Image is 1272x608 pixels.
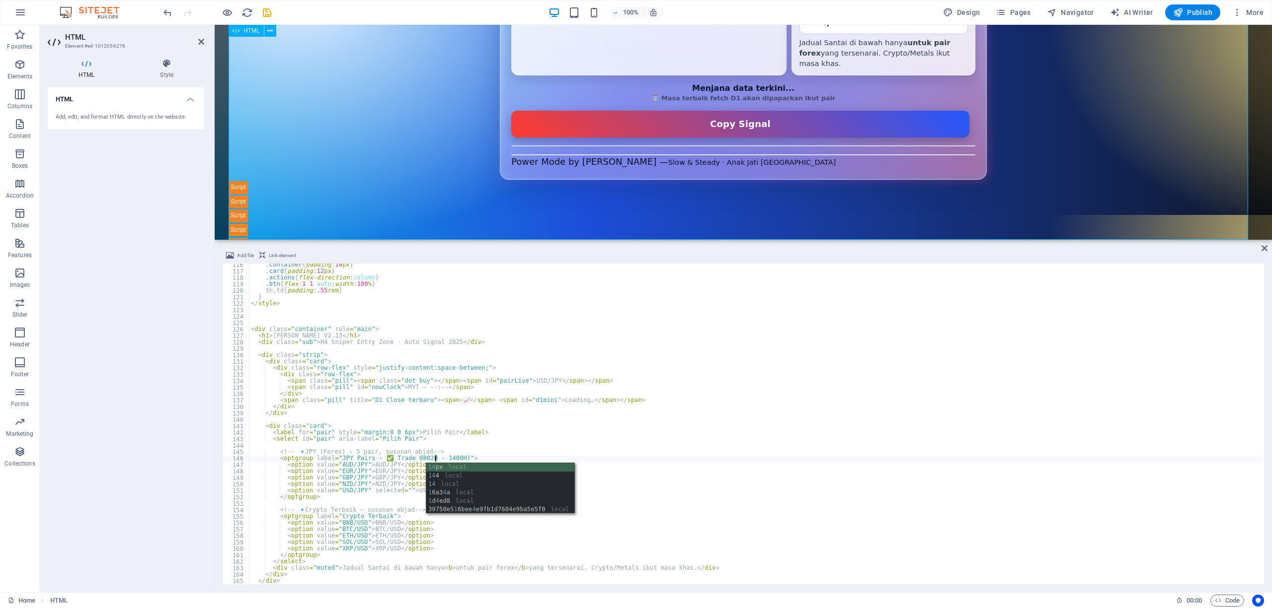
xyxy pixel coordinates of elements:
div: 133 [223,371,250,378]
p: Slider [12,311,28,319]
div: 145 [223,449,250,455]
div: 124 [223,313,250,320]
div: 151 [223,487,250,494]
div: 138 [223,404,250,410]
span: Pages [996,7,1031,17]
i: Undo: Change HTML (Ctrl+Z) [162,7,173,18]
div: 143 [223,436,250,442]
p: Collections [4,460,35,468]
button: Add file [225,250,255,262]
div: 130 [223,352,250,358]
p: Elements [7,72,33,80]
span: : [1193,597,1195,604]
div: 140 [223,416,250,423]
span: Publish [1173,7,1212,17]
span: Design [943,7,980,17]
div: 137 [223,397,250,404]
div: 160 [223,545,250,552]
h4: Style [129,59,204,79]
div: 139 [223,410,250,416]
button: Click here to leave preview mode and continue editing [221,6,233,18]
button: Link element [257,250,298,262]
p: Features [8,251,32,259]
a: Click to cancel selection. Double-click to open Pages [8,595,35,607]
div: 118 [223,274,250,281]
div: 134 [223,378,250,384]
div: Add, edit, and format HTML directly on the website. [56,113,196,122]
div: 126 [223,326,250,333]
div: 157 [223,526,250,533]
span: 00 00 [1187,595,1202,607]
p: Marketing [6,430,33,438]
button: 100% [608,6,643,18]
div: 136 [223,391,250,397]
button: Usercentrics [1252,595,1264,607]
span: AI Writer [1110,7,1153,17]
span: More [1232,7,1264,17]
span: Click to select. Double-click to edit [50,595,68,607]
i: On resize automatically adjust zoom level to fit chosen device. [649,8,658,17]
div: 121 [223,294,250,300]
div: 146 [223,455,250,462]
div: 162 [223,558,250,565]
h4: HTML [48,87,204,105]
h4: HTML [48,59,129,79]
div: 165 [223,578,250,584]
p: Images [10,281,30,289]
button: reload [241,6,253,18]
span: Add file [237,250,254,262]
span: Navigator [1047,7,1094,17]
div: 147 [223,462,250,468]
p: Favorites [7,43,32,51]
h6: Session time [1176,595,1202,607]
div: 132 [223,365,250,371]
h3: Element #ed-1012056276 [65,42,184,51]
div: 119 [223,281,250,287]
button: More [1228,4,1268,20]
h2: HTML [65,33,204,42]
div: 156 [223,520,250,526]
span: Link element [269,250,296,262]
button: Code [1210,595,1244,607]
img: Editor Logo [57,6,132,18]
div: 129 [223,345,250,352]
div: 164 [223,571,250,578]
div: 127 [223,333,250,339]
div: 128 [223,339,250,345]
div: 158 [223,533,250,539]
div: 116 [223,262,250,268]
span: HTML [243,28,260,34]
button: undo [161,6,173,18]
div: 120 [223,287,250,294]
button: save [261,6,273,18]
i: Reload page [241,7,253,18]
div: 135 [223,384,250,391]
div: 159 [223,539,250,545]
p: Tables [11,221,29,229]
p: Content [9,132,31,140]
h6: 100% [623,6,639,18]
div: 117 [223,268,250,274]
button: Pages [992,4,1034,20]
div: 149 [223,474,250,481]
div: 161 [223,552,250,558]
button: Navigator [1043,4,1098,20]
div: 163 [223,565,250,571]
p: Footer [11,370,29,378]
div: 125 [223,320,250,326]
p: Boxes [12,162,28,170]
div: 141 [223,423,250,429]
div: 155 [223,513,250,520]
div: 154 [223,507,250,513]
i: Save (Ctrl+S) [261,7,273,18]
div: 142 [223,429,250,436]
div: 123 [223,307,250,313]
div: 150 [223,481,250,487]
div: 152 [223,494,250,500]
div: 144 [223,442,250,449]
div: 131 [223,358,250,365]
p: Forms [11,400,29,408]
p: Header [10,340,30,348]
nav: breadcrumb [50,595,68,607]
span: Code [1215,595,1240,607]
